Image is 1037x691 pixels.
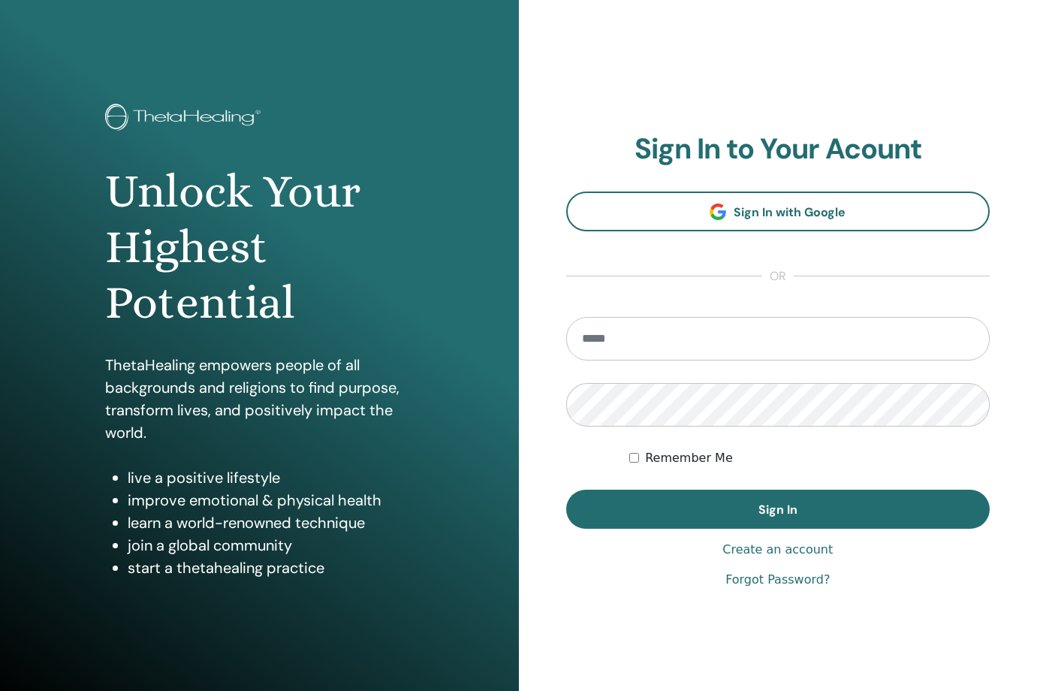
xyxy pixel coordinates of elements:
span: or [762,267,794,285]
label: Remember Me [645,449,733,467]
a: Create an account [722,541,833,559]
div: Keep me authenticated indefinitely or until I manually logout [629,449,990,467]
li: live a positive lifestyle [128,466,413,489]
a: Forgot Password? [725,571,830,589]
h2: Sign In to Your Acount [566,132,990,167]
button: Sign In [566,490,990,529]
p: ThetaHealing empowers people of all backgrounds and religions to find purpose, transform lives, a... [105,354,413,444]
a: Sign In with Google [566,192,990,231]
li: join a global community [128,534,413,557]
li: improve emotional & physical health [128,489,413,511]
li: learn a world-renowned technique [128,511,413,534]
h1: Unlock Your Highest Potential [105,164,413,331]
li: start a thetahealing practice [128,557,413,579]
span: Sign In [758,502,797,517]
span: Sign In with Google [734,204,846,220]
